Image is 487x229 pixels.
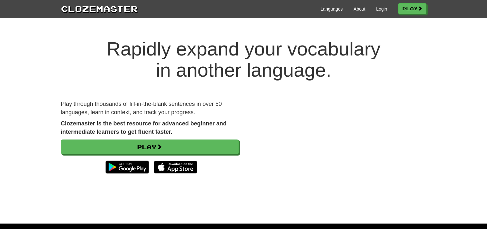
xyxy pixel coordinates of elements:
[61,120,227,135] strong: Clozemaster is the best resource for advanced beginner and intermediate learners to get fluent fa...
[61,3,138,14] a: Clozemaster
[321,6,343,12] a: Languages
[61,100,239,116] p: Play through thousands of fill-in-the-blank sentences in over 50 languages, learn in context, and...
[354,6,365,12] a: About
[102,157,152,177] img: Get it on Google Play
[376,6,387,12] a: Login
[154,161,197,174] img: Download_on_the_App_Store_Badge_US-UK_135x40-25178aeef6eb6b83b96f5f2d004eda3bffbb37122de64afbaef7...
[61,140,239,154] a: Play
[398,3,426,14] a: Play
